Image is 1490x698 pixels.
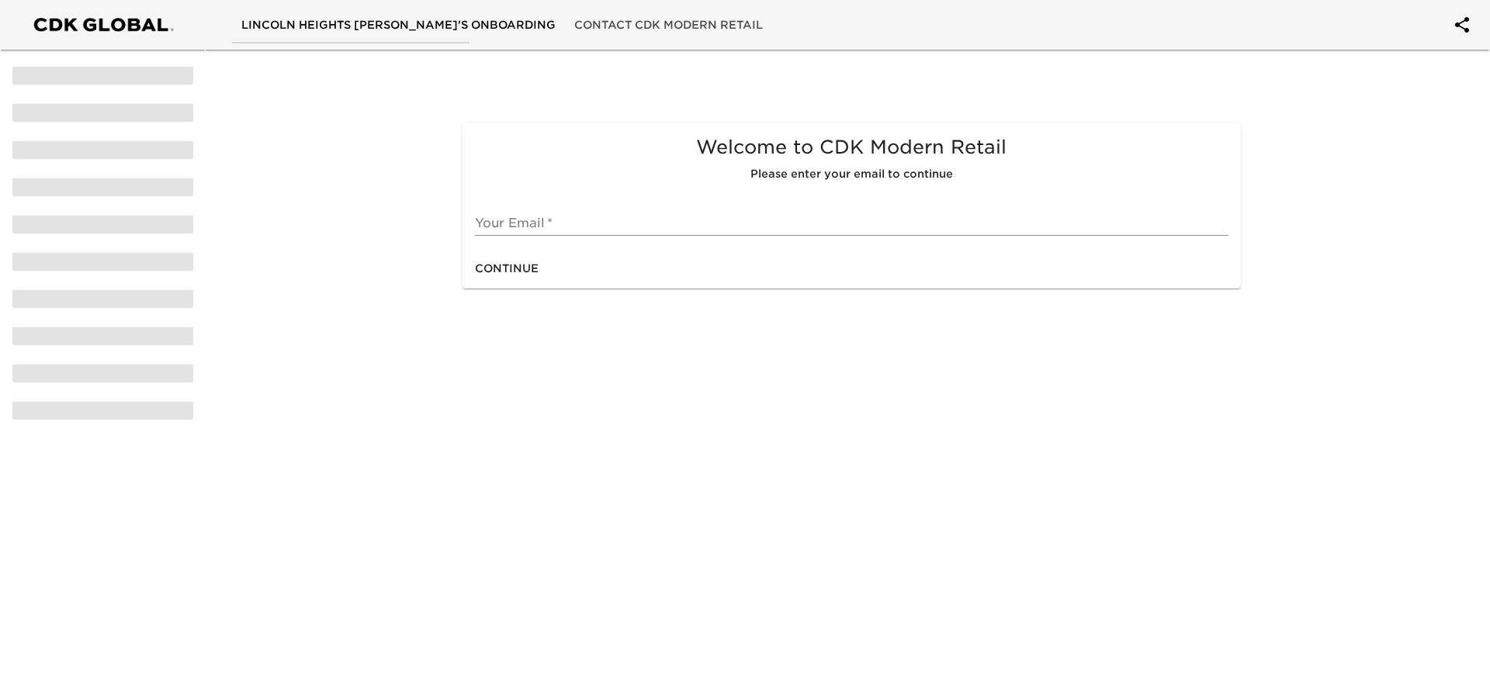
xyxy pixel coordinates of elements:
button: Continue [469,254,545,283]
button: account of current user [1443,6,1481,43]
h6: Please enter your email to continue [475,166,1228,183]
span: Continue [475,259,539,278]
h5: Welcome to CDK Modern Retail [475,135,1228,160]
span: LINCOLN HEIGHTS [PERSON_NAME]'s Onboarding [241,16,556,35]
span: Contact CDK Modern Retail [574,16,763,35]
